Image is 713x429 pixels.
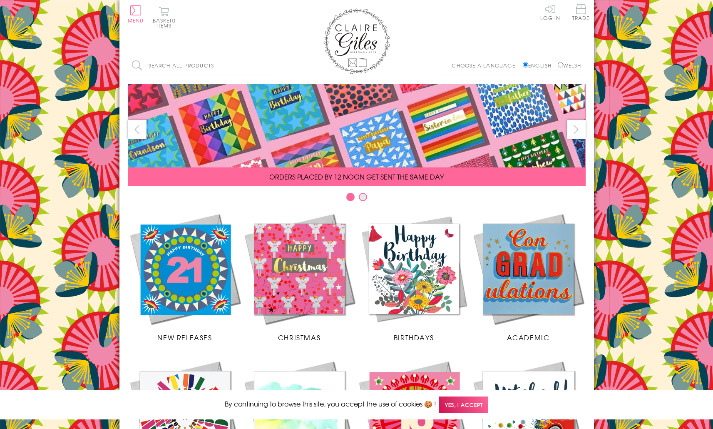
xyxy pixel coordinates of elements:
[265,56,273,75] input: Search
[128,5,144,23] button: Menu
[572,4,590,22] a: Trade
[153,7,176,28] button: Basket0 items
[357,212,471,342] a: Birthdays
[128,212,242,342] a: New Releases
[572,4,590,20] span: Trade
[394,332,434,342] span: Birthdays
[278,332,320,342] span: Christmas
[558,62,581,69] label: Welsh
[128,56,273,75] input: Search all products
[128,192,586,205] div: Carousel Pagination
[523,62,528,67] input: English
[157,332,212,342] span: New Releases
[540,4,560,20] a: Log In
[128,17,144,24] span: Menu
[346,193,355,201] button: Carousel Page 1 (Current Slide)
[452,62,521,69] p: Choose a language:
[567,120,586,139] button: next
[323,8,390,74] img: Claire Giles Greetings Cards
[507,332,550,342] span: Academic
[439,397,488,413] span: Yes, I accept
[359,193,367,201] button: Carousel Page 2
[269,172,444,182] span: ORDERS PLACED BY 12 NOON GET SENT THE SAME DAY
[471,212,586,342] a: Academic
[128,120,147,139] button: prev
[157,17,176,29] span: 0 items
[523,62,556,69] label: English
[242,212,357,342] a: Christmas
[558,62,563,67] input: Welsh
